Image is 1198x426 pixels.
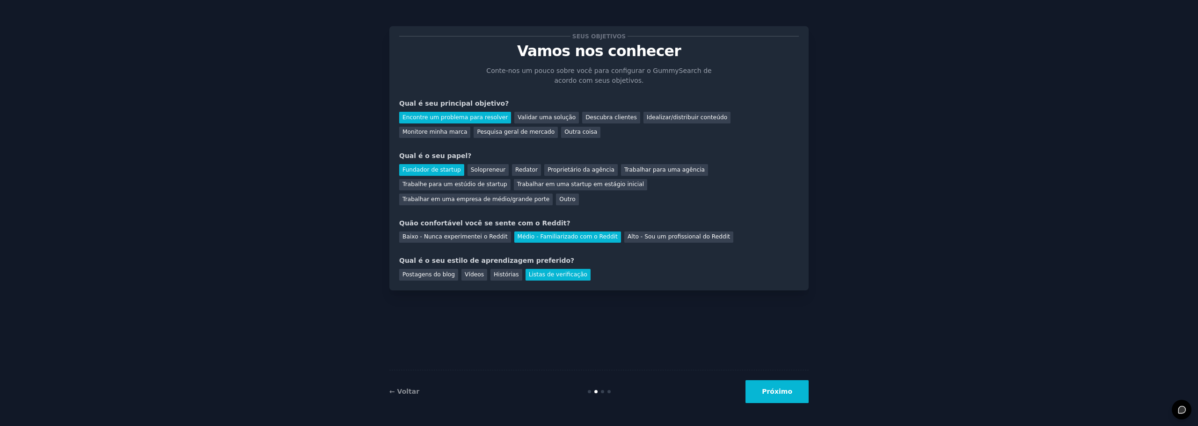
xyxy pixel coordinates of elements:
font: Próximo [762,388,792,395]
font: Listas de verificação [529,271,587,278]
font: Seus objetivos [572,33,626,40]
font: Baixo - Nunca experimentei o Reddit [402,233,508,240]
font: Qual é seu principal objetivo? [399,100,509,107]
font: Postagens do blog [402,271,455,278]
font: Quão confortável você se sente com o Reddit? [399,219,570,227]
font: Qual é o seu papel? [399,152,471,159]
font: Trabalhar em uma startup em estágio inicial [517,181,644,188]
font: Encontre um problema para resolver [402,114,508,121]
font: Descubra clientes [585,114,637,121]
font: Alto - Sou um profissional do Reddit [628,233,730,240]
font: Trabalhe para um estúdio de startup [402,181,507,188]
font: Conte-nos um pouco sobre você para configurar o GummySearch de acordo com seus objetivos. [486,67,711,84]
font: Pesquisa geral de mercado [477,129,555,135]
font: Redator [515,166,538,173]
font: Vídeos [465,271,484,278]
font: Solopreneur [471,166,505,173]
font: Monitore minha marca [402,129,467,135]
font: Outra coisa [564,129,597,135]
button: Próximo [745,380,809,403]
font: Histórias [494,271,519,278]
font: Fundador de startup [402,166,461,173]
font: Trabalhar para uma agência [624,166,705,173]
font: Qual é o seu estilo de aprendizagem preferido? [399,257,574,264]
font: Vamos nos conhecer [517,43,681,59]
font: Proprietário da agência [548,166,614,173]
font: Idealizar/distribuir conteúdo [647,114,727,121]
font: Outro [559,196,575,202]
font: Validar uma solução [518,114,576,121]
font: Trabalhar em uma empresa de médio/grande porte [402,196,549,202]
a: ← Voltar [389,388,419,395]
font: Médio - Familiarizado com o Reddit [518,233,618,240]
